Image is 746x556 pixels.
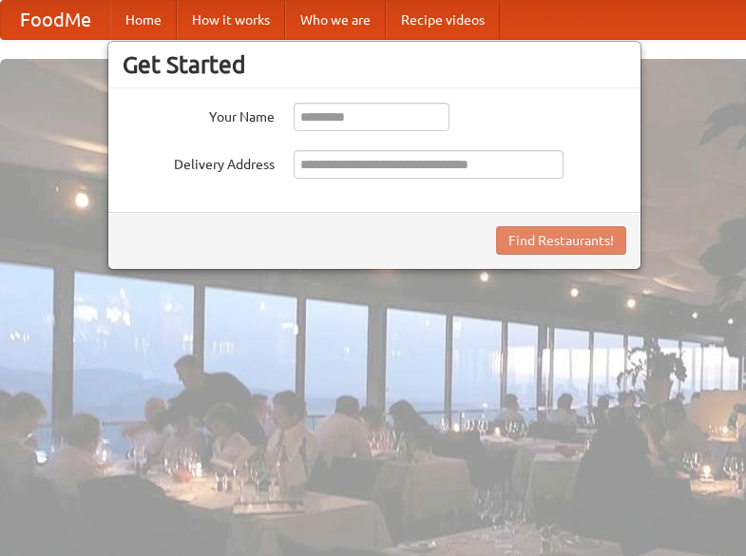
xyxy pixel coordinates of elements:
[285,1,386,39] a: Who we are
[386,1,500,39] a: Recipe videos
[496,226,626,255] button: Find Restaurants!
[123,50,626,79] h3: Get Started
[123,150,275,174] label: Delivery Address
[123,103,275,126] label: Your Name
[110,1,177,39] a: Home
[1,1,110,39] a: FoodMe
[177,1,285,39] a: How it works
